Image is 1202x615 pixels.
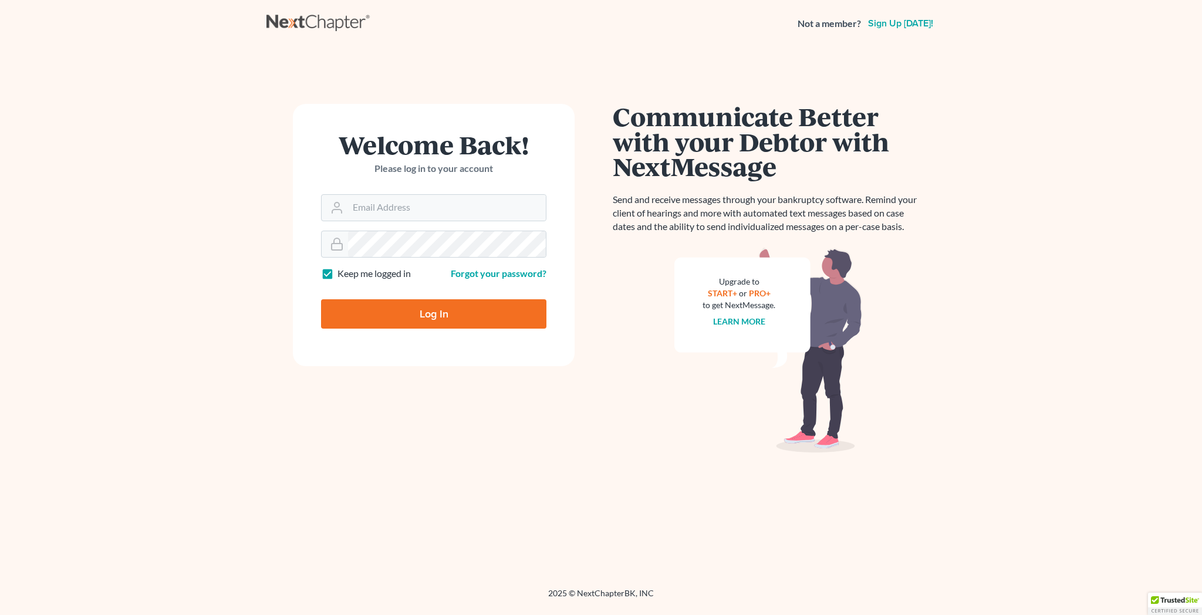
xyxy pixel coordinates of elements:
p: Send and receive messages through your bankruptcy software. Remind your client of hearings and mo... [613,193,924,234]
div: Upgrade to [703,276,775,288]
label: Keep me logged in [337,267,411,281]
h1: Welcome Back! [321,132,546,157]
span: or [739,288,747,298]
h1: Communicate Better with your Debtor with NextMessage [613,104,924,179]
a: Learn more [713,316,765,326]
a: Forgot your password? [451,268,546,279]
strong: Not a member? [798,17,861,31]
div: 2025 © NextChapterBK, INC [266,587,936,609]
input: Log In [321,299,546,329]
p: Please log in to your account [321,162,546,175]
img: nextmessage_bg-59042aed3d76b12b5cd301f8e5b87938c9018125f34e5fa2b7a6b67550977c72.svg [674,248,862,453]
a: PRO+ [749,288,771,298]
div: TrustedSite Certified [1148,593,1202,615]
div: to get NextMessage. [703,299,775,311]
a: START+ [708,288,737,298]
a: Sign up [DATE]! [866,19,936,28]
input: Email Address [348,195,546,221]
